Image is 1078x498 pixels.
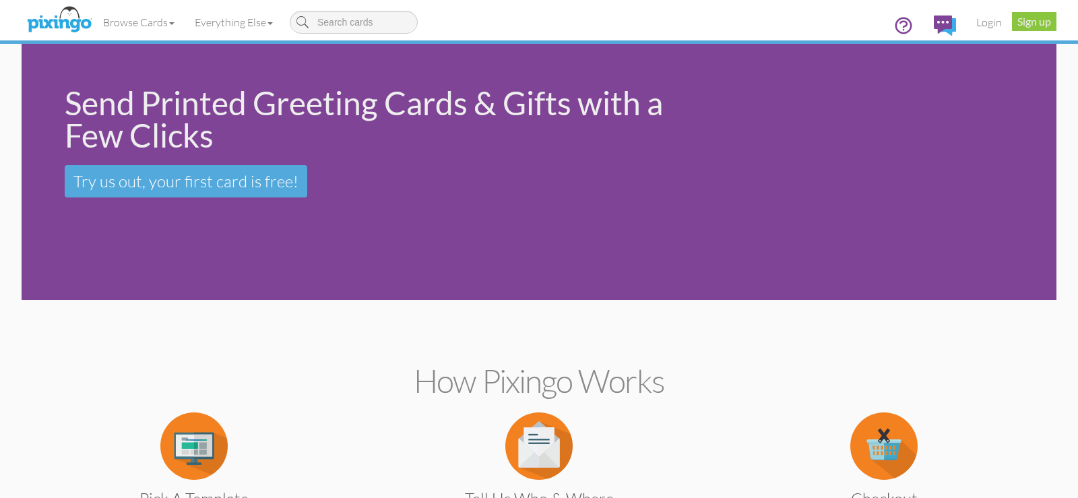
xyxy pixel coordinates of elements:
[24,3,95,37] img: pixingo logo
[65,165,307,197] a: Try us out, your first card is free!
[160,412,228,480] img: item.alt
[934,15,956,36] img: comments.svg
[850,412,918,480] img: item.alt
[1012,12,1056,31] a: Sign up
[45,363,1033,399] h2: How Pixingo works
[93,5,185,39] a: Browse Cards
[185,5,283,39] a: Everything Else
[290,11,418,34] input: Search cards
[65,87,701,152] div: Send Printed Greeting Cards & Gifts with a Few Clicks
[73,171,298,191] span: Try us out, your first card is free!
[505,412,573,480] img: item.alt
[966,5,1012,39] a: Login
